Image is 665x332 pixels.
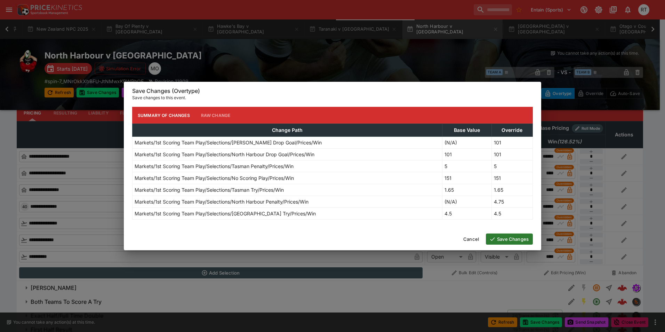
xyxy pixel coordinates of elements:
[491,184,532,196] td: 1.65
[135,174,294,182] p: Markets/1st Scoring Team Play/Selections/No Scoring Play/Prices/Win
[442,149,491,160] td: 101
[135,139,322,146] p: Markets/1st Scoring Team Play/Selections/[PERSON_NAME] Drop Goal/Prices/Win
[442,196,491,208] td: (N/A)
[135,198,309,205] p: Markets/1st Scoring Team Play/Selections/North Harbour Penalty/Prices/Win
[442,124,491,137] th: Base Value
[133,124,442,137] th: Change Path
[132,107,195,124] button: Summary of Changes
[486,234,533,245] button: Save Changes
[442,160,491,172] td: 5
[442,172,491,184] td: 151
[491,208,532,220] td: 4.5
[491,149,532,160] td: 101
[491,137,532,149] td: 101
[135,186,284,193] p: Markets/1st Scoring Team Play/Selections/Tasman Try/Prices/Win
[132,94,533,101] p: Save changes to this event.
[491,124,532,137] th: Override
[442,184,491,196] td: 1.65
[459,234,483,245] button: Cancel
[491,196,532,208] td: 4.75
[491,160,532,172] td: 5
[442,137,491,149] td: (N/A)
[491,172,532,184] td: 151
[195,107,236,124] button: Raw Change
[135,151,314,158] p: Markets/1st Scoring Team Play/Selections/North Harbour Drop Goal/Prices/Win
[135,210,316,217] p: Markets/1st Scoring Team Play/Selections/[GEOGRAPHIC_DATA] Try/Prices/Win
[132,87,533,95] h6: Save Changes (Overtype)
[135,163,294,170] p: Markets/1st Scoring Team Play/Selections/Tasman Penalty/Prices/Win
[442,208,491,220] td: 4.5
